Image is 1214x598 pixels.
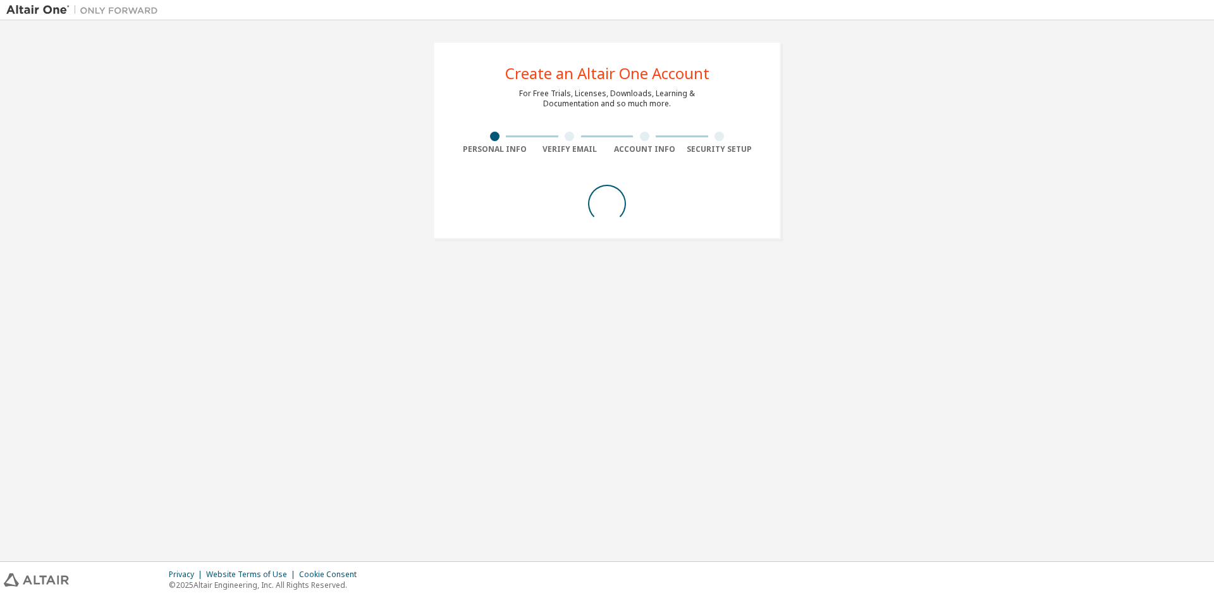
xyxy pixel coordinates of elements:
[607,144,682,154] div: Account Info
[682,144,757,154] div: Security Setup
[169,570,206,580] div: Privacy
[206,570,299,580] div: Website Terms of Use
[6,4,164,16] img: Altair One
[505,66,709,81] div: Create an Altair One Account
[532,144,608,154] div: Verify Email
[169,580,364,590] p: © 2025 Altair Engineering, Inc. All Rights Reserved.
[4,573,69,587] img: altair_logo.svg
[299,570,364,580] div: Cookie Consent
[457,144,532,154] div: Personal Info
[519,89,695,109] div: For Free Trials, Licenses, Downloads, Learning & Documentation and so much more.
